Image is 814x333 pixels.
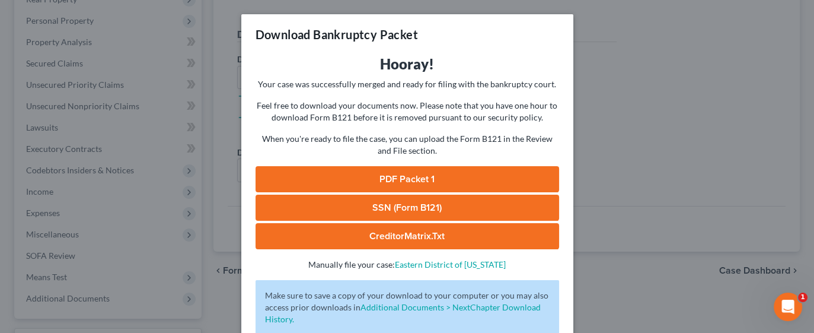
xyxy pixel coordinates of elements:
span: 1 [798,293,807,302]
a: Additional Documents > NextChapter Download History. [265,302,541,324]
p: Your case was successfully merged and ready for filing with the bankruptcy court. [256,78,559,90]
a: SSN (Form B121) [256,195,559,221]
h3: Hooray! [256,55,559,74]
p: Feel free to download your documents now. Please note that you have one hour to download Form B12... [256,100,559,123]
p: Manually file your case: [256,259,559,271]
a: CreditorMatrix.txt [256,223,559,249]
p: Make sure to save a copy of your download to your computer or you may also access prior downloads in [265,290,550,325]
iframe: Intercom live chat [774,293,802,321]
h3: Download Bankruptcy Packet [256,26,418,43]
a: Eastern District of [US_STATE] [395,259,506,269]
a: PDF Packet 1 [256,166,559,192]
p: When you're ready to file the case, you can upload the Form B121 in the Review and File section. [256,133,559,157]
